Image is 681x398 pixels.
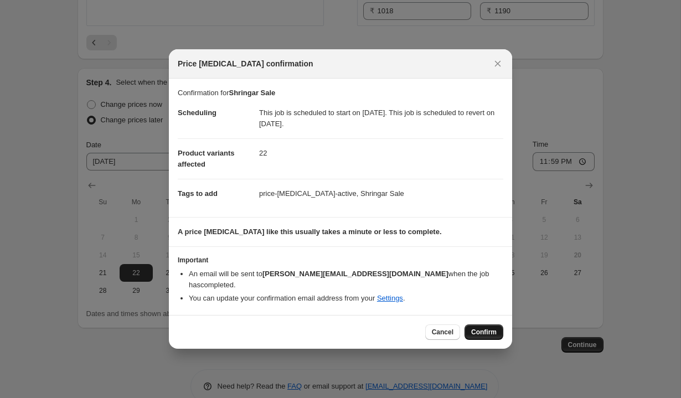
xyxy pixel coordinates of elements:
[259,138,503,168] dd: 22
[259,179,503,208] dd: price-[MEDICAL_DATA]-active, Shringar Sale
[471,328,497,337] span: Confirm
[259,99,503,138] dd: This job is scheduled to start on [DATE]. This job is scheduled to revert on [DATE].
[178,256,503,265] h3: Important
[178,149,235,168] span: Product variants affected
[465,324,503,340] button: Confirm
[490,56,505,71] button: Close
[189,293,503,304] li: You can update your confirmation email address from your .
[178,189,218,198] span: Tags to add
[262,270,448,278] b: [PERSON_NAME][EMAIL_ADDRESS][DOMAIN_NAME]
[178,87,503,99] p: Confirmation for
[178,108,216,117] span: Scheduling
[178,58,313,69] span: Price [MEDICAL_DATA] confirmation
[189,268,503,291] li: An email will be sent to when the job has completed .
[229,89,275,97] b: Shringar Sale
[432,328,453,337] span: Cancel
[178,228,442,236] b: A price [MEDICAL_DATA] like this usually takes a minute or less to complete.
[425,324,460,340] button: Cancel
[377,294,403,302] a: Settings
